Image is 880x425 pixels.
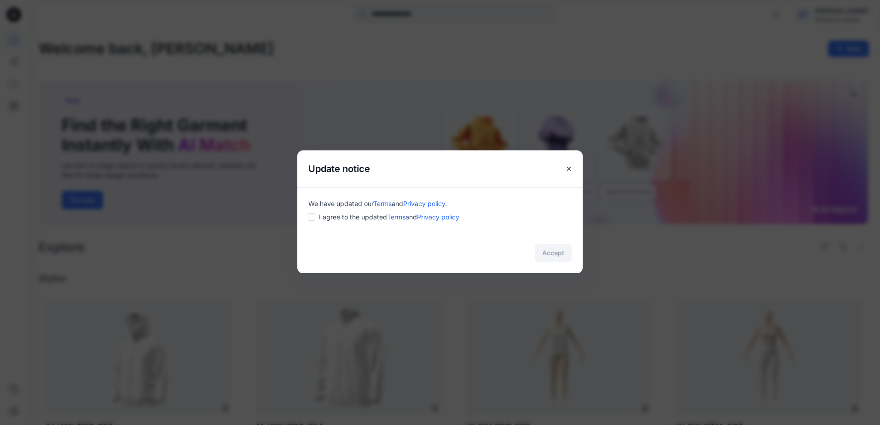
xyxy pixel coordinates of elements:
span: and [392,200,403,207]
span: and [405,213,417,221]
h5: Update notice [297,150,381,187]
div: We have updated our . [308,199,572,208]
a: Privacy policy [417,213,459,221]
span: I agree to the updated [319,212,459,222]
a: Terms [373,200,392,207]
a: Privacy policy [403,200,445,207]
a: Terms [387,213,405,221]
button: Close [561,161,577,177]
